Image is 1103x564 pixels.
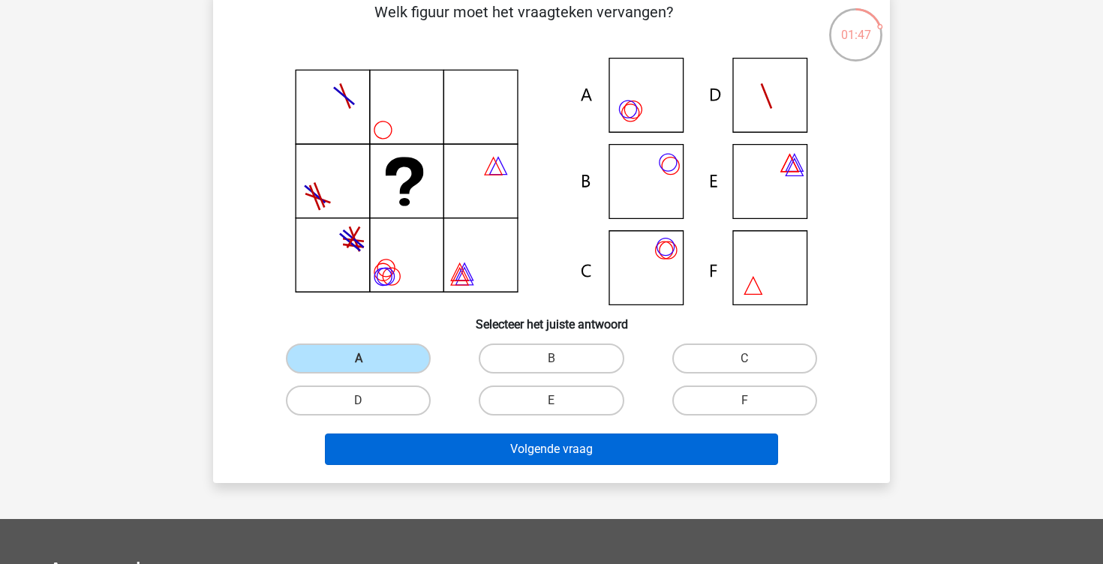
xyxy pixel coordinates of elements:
label: B [479,343,624,373]
label: E [479,385,624,415]
p: Welk figuur moet het vraagteken vervangen? [237,1,810,46]
label: F [672,385,817,415]
label: C [672,343,817,373]
button: Volgende vraag [325,433,779,465]
label: D [286,385,431,415]
h6: Selecteer het juiste antwoord [237,305,866,331]
label: A [286,343,431,373]
div: 01:47 [828,7,884,44]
